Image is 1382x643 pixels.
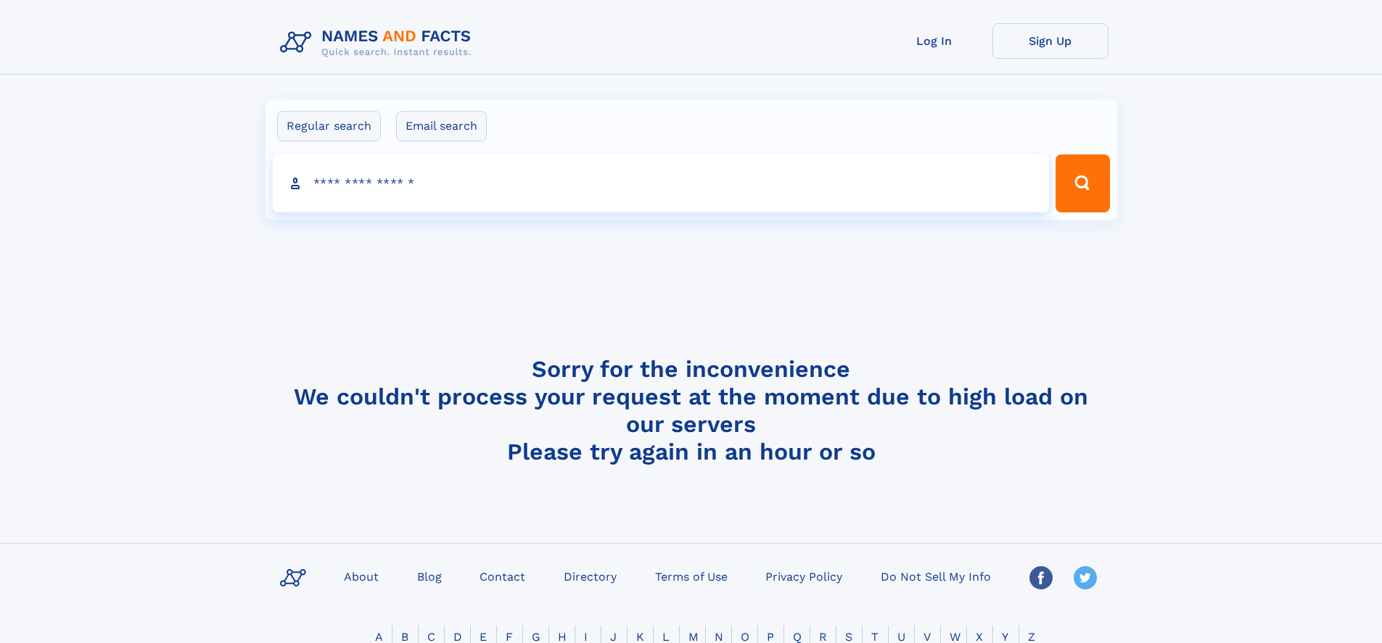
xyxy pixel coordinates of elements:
label: Regular search [277,111,381,141]
button: Search Button [1056,154,1109,212]
input: search input [273,154,1050,212]
img: Twitter [1074,566,1097,589]
a: Log In [876,23,992,59]
h4: Sorry for the inconvenience We couldn't process your request at the moment due to high load on ou... [274,355,1109,465]
a: Terms of Use [649,565,733,586]
a: Blog [411,565,448,586]
a: Sign Up [992,23,1109,59]
a: Privacy Policy [760,565,848,586]
a: Directory [558,565,622,586]
a: Do Not Sell My Info [875,565,997,586]
a: About [338,565,384,586]
a: Contact [474,565,531,586]
label: Email search [396,111,487,141]
img: Facebook [1029,566,1053,589]
img: Logo Names and Facts [274,23,483,62]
